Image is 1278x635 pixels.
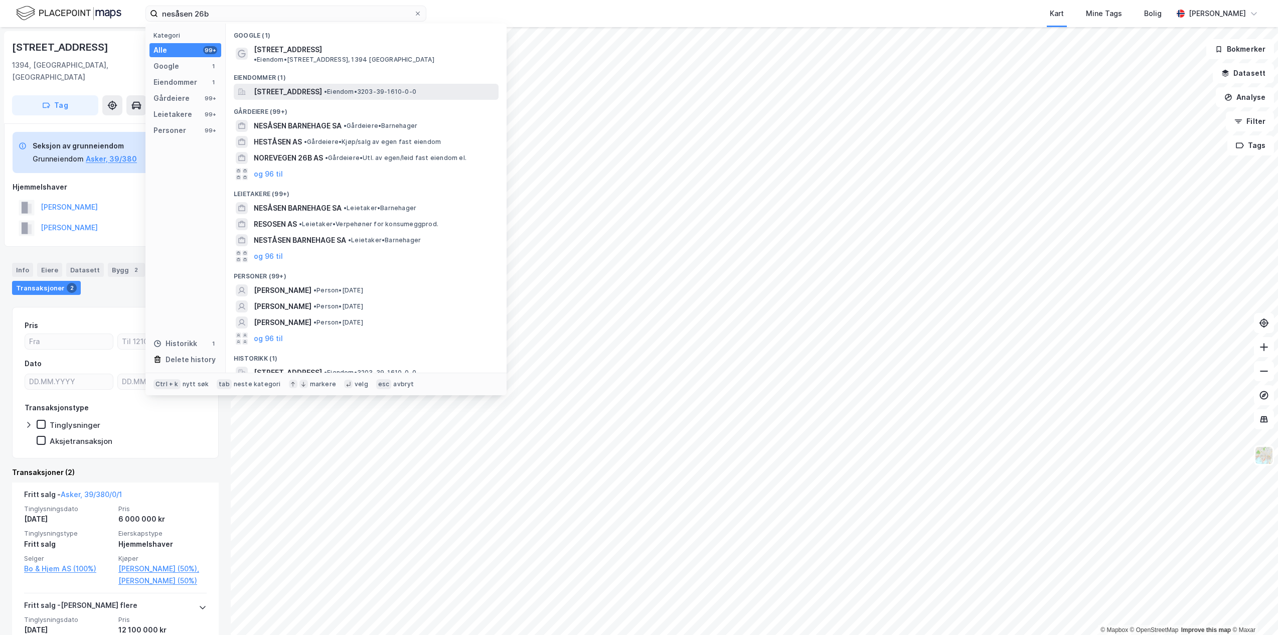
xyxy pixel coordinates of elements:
[25,334,113,349] input: Fra
[1050,8,1064,20] div: Kart
[50,436,112,446] div: Aksjetransaksjon
[348,236,351,244] span: •
[324,88,416,96] span: Eiendom • 3203-39-1610-0-0
[33,153,84,165] div: Grunneiendom
[203,94,217,102] div: 99+
[118,554,207,563] span: Kjøper
[226,100,507,118] div: Gårdeiere (99+)
[153,76,197,88] div: Eiendommer
[226,264,507,282] div: Personer (99+)
[304,138,441,146] span: Gårdeiere • Kjøp/salg av egen fast eiendom
[254,86,322,98] span: [STREET_ADDRESS]
[254,250,283,262] button: og 96 til
[226,66,507,84] div: Eiendommer (1)
[166,354,216,366] div: Delete history
[1206,39,1274,59] button: Bokmerker
[37,263,62,277] div: Eiere
[153,379,181,389] div: Ctrl + k
[61,490,122,499] a: Asker, 39/380/0/1
[1213,63,1274,83] button: Datasett
[226,347,507,365] div: Historikk (1)
[16,5,121,22] img: logo.f888ab2527a4732fd821a326f86c7f29.svg
[325,154,466,162] span: Gårdeiere • Utl. av egen/leid fast eiendom el.
[66,263,104,277] div: Datasett
[153,108,192,120] div: Leietakere
[24,554,112,563] span: Selger
[118,334,206,349] input: Til 12100000
[313,286,363,294] span: Person • [DATE]
[209,62,217,70] div: 1
[254,152,323,164] span: NOREVEGEN 26B AS
[348,236,421,244] span: Leietaker • Barnehager
[344,122,417,130] span: Gårdeiere • Barnehager
[118,374,206,389] input: DD.MM.YYYY
[254,56,257,63] span: •
[24,513,112,525] div: [DATE]
[153,338,197,350] div: Historikk
[24,529,112,538] span: Tinglysningstype
[153,124,186,136] div: Personer
[226,182,507,200] div: Leietakere (99+)
[254,333,283,345] button: og 96 til
[24,538,112,550] div: Fritt salg
[344,122,347,129] span: •
[25,402,89,414] div: Transaksjonstype
[1254,446,1273,465] img: Z
[158,6,414,21] input: Søk på adresse, matrikkel, gårdeiere, leietakere eller personer
[304,138,307,145] span: •
[393,380,414,388] div: avbryt
[203,126,217,134] div: 99+
[310,380,336,388] div: markere
[118,513,207,525] div: 6 000 000 kr
[24,599,137,615] div: Fritt salg - [PERSON_NAME] flere
[203,46,217,54] div: 99+
[118,529,207,538] span: Eierskapstype
[33,140,137,152] div: Seksjon av grunneiendom
[313,286,316,294] span: •
[153,60,179,72] div: Google
[67,283,77,293] div: 2
[217,379,232,389] div: tab
[12,95,98,115] button: Tag
[254,234,346,246] span: NESTÅSEN BARNEHAGE SA
[325,154,328,162] span: •
[324,369,327,376] span: •
[153,32,221,39] div: Kategori
[209,78,217,86] div: 1
[254,300,311,312] span: [PERSON_NAME]
[1189,8,1246,20] div: [PERSON_NAME]
[1228,587,1278,635] iframe: Chat Widget
[118,575,207,587] a: [PERSON_NAME] (50%)
[313,319,316,326] span: •
[254,56,434,64] span: Eiendom • [STREET_ADDRESS], 1394 [GEOGRAPHIC_DATA]
[313,319,363,327] span: Person • [DATE]
[118,563,207,575] a: [PERSON_NAME] (50%),
[13,181,218,193] div: Hjemmelshaver
[324,88,327,95] span: •
[254,168,283,180] button: og 96 til
[24,563,112,575] a: Bo & Hjem AS (100%)
[344,204,347,212] span: •
[254,218,297,230] span: RESOSEN AS
[118,505,207,513] span: Pris
[344,204,416,212] span: Leietaker • Barnehager
[299,220,302,228] span: •
[131,265,141,275] div: 2
[183,380,209,388] div: nytt søk
[1226,111,1274,131] button: Filter
[24,489,122,505] div: Fritt salg -
[1227,135,1274,155] button: Tags
[1216,87,1274,107] button: Analyse
[12,59,162,83] div: 1394, [GEOGRAPHIC_DATA], [GEOGRAPHIC_DATA]
[118,538,207,550] div: Hjemmelshaver
[12,263,33,277] div: Info
[376,379,392,389] div: esc
[1086,8,1122,20] div: Mine Tags
[25,320,38,332] div: Pris
[25,374,113,389] input: DD.MM.YYYY
[313,302,363,310] span: Person • [DATE]
[234,380,281,388] div: neste kategori
[1100,626,1128,633] a: Mapbox
[1130,626,1179,633] a: OpenStreetMap
[24,615,112,624] span: Tinglysningsdato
